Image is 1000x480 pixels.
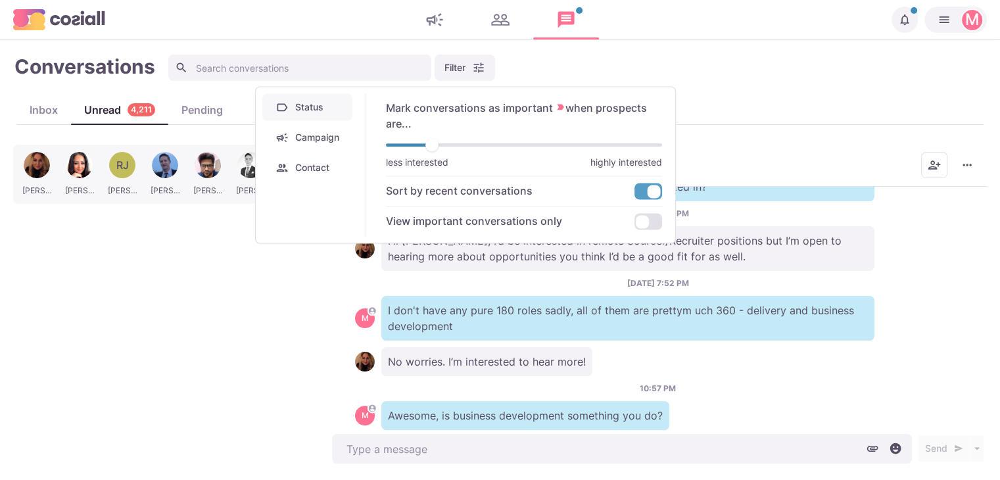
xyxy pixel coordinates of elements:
button: Status [262,93,352,120]
img: logo [13,9,105,30]
button: Add add contacts [921,152,947,178]
p: Awesome, is business development something you do? [381,401,669,430]
label: View important conversations only [386,213,562,229]
div: Martin [965,12,980,28]
div: Pending [168,102,236,118]
h1: Conversations [14,55,155,78]
div: Martin [362,412,369,420]
button: More menu [954,152,980,178]
label: Sort by recent conversations [386,183,533,199]
p: No worries. I’m interested to hear more! [381,347,592,376]
div: Unread [71,102,168,118]
p: less interested [386,155,448,169]
button: Martin [924,7,987,33]
button: Attach files [863,439,882,458]
button: Contact [262,154,352,181]
button: Select emoji [886,439,905,458]
img: Kate Wojciechowska [355,352,375,372]
button: Campaign [262,124,352,151]
svg: avatar [369,307,376,314]
p: [DATE] 7:52 PM [627,277,689,289]
svg: avatar [369,404,376,412]
p: highly interested [590,155,662,169]
p: 10:57 PM [640,383,676,395]
label: Mark conversations as important when prospects are... [386,100,662,132]
button: Notifications [892,7,918,33]
div: Martin [362,314,369,322]
p: 4,211 [131,104,152,116]
input: Search conversations [168,55,431,81]
div: Inbox [16,102,71,118]
img: Kate Wojciechowska [355,239,375,258]
button: Send [918,435,970,462]
p: Hi [PERSON_NAME], I’d be interested in remote Sourcer/Recruiter positions but I’m open to hearing... [381,226,874,271]
button: Filter [435,55,495,81]
p: I don't have any pure 180 roles sadly, all of them are prettym uch 360 - delivery and business de... [381,296,874,341]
